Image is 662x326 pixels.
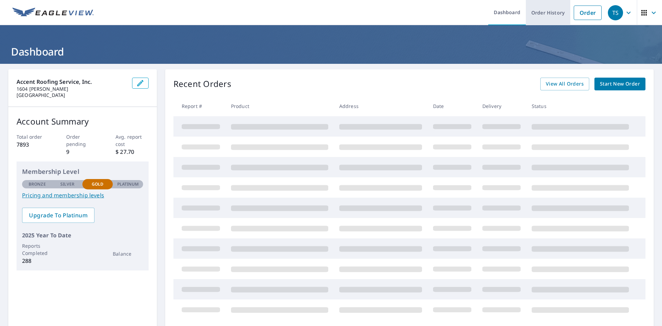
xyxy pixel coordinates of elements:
[17,92,127,98] p: [GEOGRAPHIC_DATA]
[526,96,634,116] th: Status
[173,78,231,90] p: Recent Orders
[116,133,149,148] p: Avg. report cost
[608,5,623,20] div: TS
[17,78,127,86] p: Accent Roofing Service, Inc.
[17,86,127,92] p: 1604 [PERSON_NAME]
[66,133,99,148] p: Order pending
[594,78,645,90] a: Start New Order
[28,211,89,219] span: Upgrade To Platinum
[22,167,143,176] p: Membership Level
[22,191,143,199] a: Pricing and membership levels
[574,6,602,20] a: Order
[173,96,225,116] th: Report #
[29,181,46,187] p: Bronze
[22,242,52,257] p: Reports Completed
[334,96,428,116] th: Address
[22,257,52,265] p: 288
[540,78,589,90] a: View All Orders
[225,96,334,116] th: Product
[12,8,94,18] img: EV Logo
[17,133,50,140] p: Total order
[546,80,584,88] span: View All Orders
[428,96,477,116] th: Date
[600,80,640,88] span: Start New Order
[22,208,94,223] a: Upgrade To Platinum
[113,250,143,257] p: Balance
[17,140,50,149] p: 7893
[477,96,526,116] th: Delivery
[116,148,149,156] p: $ 27.70
[22,231,143,239] p: 2025 Year To Date
[92,181,103,187] p: Gold
[17,115,149,128] p: Account Summary
[60,181,75,187] p: Silver
[117,181,139,187] p: Platinum
[66,148,99,156] p: 9
[8,45,654,59] h1: Dashboard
